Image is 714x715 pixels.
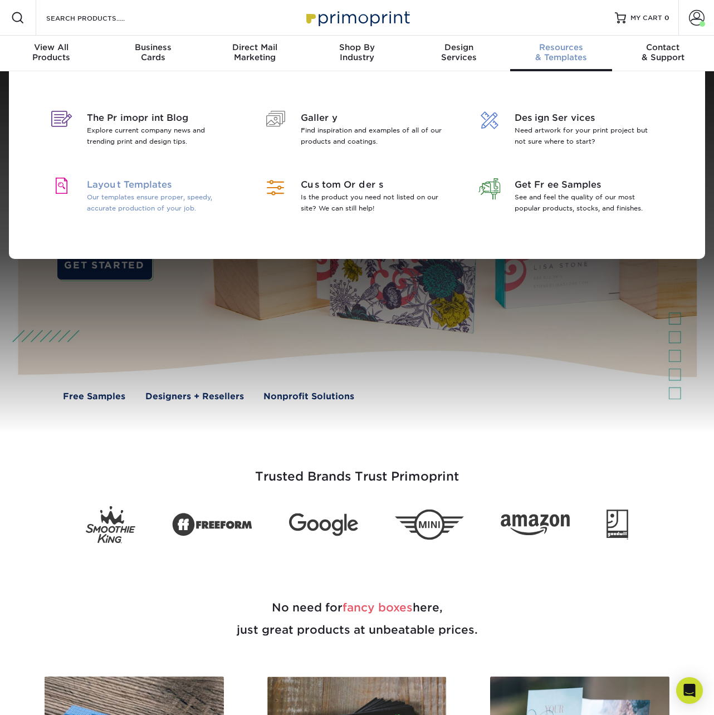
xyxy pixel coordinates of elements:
span: Direct Mail [204,42,306,52]
img: Google [289,513,358,536]
span: Layout Templates [87,178,231,192]
div: Industry [306,42,408,62]
span: fancy boxes [343,601,413,614]
span: Shop By [306,42,408,52]
span: Design [408,42,510,52]
h3: Trusted Brands Trust Primoprint [31,443,683,497]
span: Contact [612,42,714,52]
a: Get Free Samples See and feel the quality of our most popular products, stocks, and finishes. [472,165,669,232]
div: Marketing [204,42,306,62]
a: Design Services Need artwork for your print project but not sure where to start? [472,98,669,165]
img: Primoprint [301,6,413,30]
a: Gallery Find inspiration and examples of all of our products and coatings. [258,98,456,165]
div: Open Intercom Messenger [676,677,703,704]
div: & Templates [510,42,612,62]
a: Custom Orders Is the product you need not listed on our site? We can still help! [258,165,456,232]
span: MY CART [630,13,662,23]
a: Direct MailMarketing [204,36,306,71]
a: BusinessCards [102,36,204,71]
a: Resources& Templates [510,36,612,71]
iframe: Google Customer Reviews [3,681,95,711]
span: Gallery [301,111,445,125]
img: Freeform [172,507,252,542]
a: The Primoprint Blog Explore current company news and trending print and design tips. [45,98,242,165]
p: Is the product you need not listed on our site? We can still help! [301,192,445,214]
span: Custom Orders [301,178,445,192]
a: DesignServices [408,36,510,71]
span: Design Services [515,111,659,125]
p: Our templates ensure proper, speedy, accurate production of your job. [87,192,231,214]
img: Amazon [501,514,570,535]
span: 0 [664,14,669,22]
div: Services [408,42,510,62]
p: See and feel the quality of our most popular products, stocks, and finishes. [515,192,659,214]
p: Need artwork for your print project but not sure where to start? [515,125,659,147]
span: The Primoprint Blog [87,111,231,125]
img: Smoothie King [86,506,135,543]
span: Get Free Samples [515,178,659,192]
p: Explore current company news and trending print and design tips. [87,125,231,147]
p: Find inspiration and examples of all of our products and coatings. [301,125,445,147]
span: Resources [510,42,612,52]
input: SEARCH PRODUCTS..... [45,11,154,25]
a: Contact& Support [612,36,714,71]
a: Layout Templates Our templates ensure proper, speedy, accurate production of your job. [45,165,242,232]
img: Goodwill [607,510,628,540]
a: Shop ByIndustry [306,36,408,71]
img: Mini [395,510,464,540]
div: & Support [612,42,714,62]
span: Business [102,42,204,52]
h2: No need for here, just great products at unbeatable prices. [31,570,683,668]
div: Cards [102,42,204,62]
